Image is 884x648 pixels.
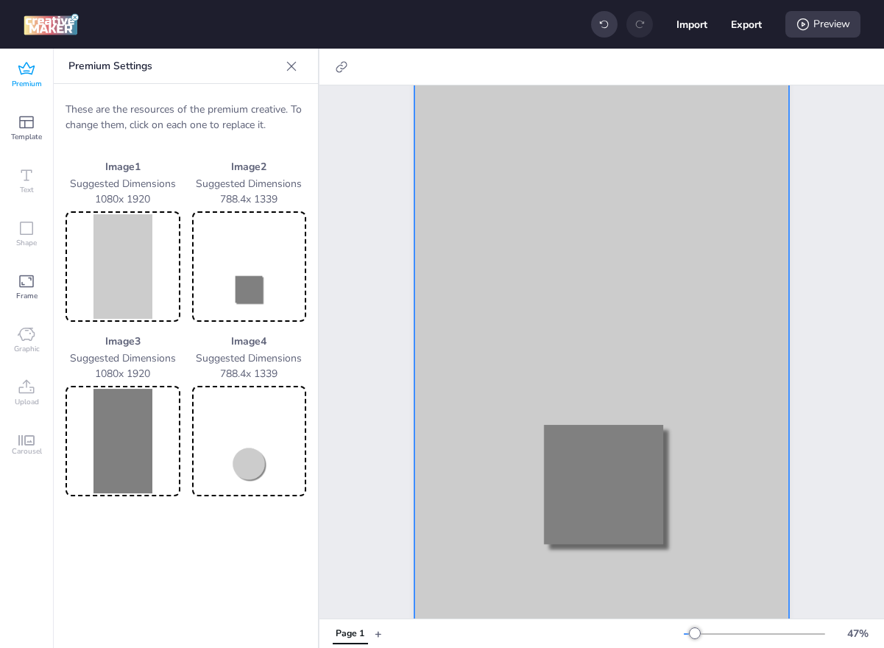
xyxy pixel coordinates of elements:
[195,389,304,493] img: Preview
[20,184,34,196] span: Text
[731,9,762,40] button: Export
[24,13,79,35] img: logo Creative Maker
[375,621,382,647] button: +
[66,351,180,366] p: Suggested Dimensions
[66,366,180,381] p: 1080 x 1920
[192,366,307,381] p: 788.4 x 1339
[68,49,280,84] p: Premium Settings
[195,214,304,319] img: Preview
[785,11,860,38] div: Preview
[66,176,180,191] p: Suggested Dimensions
[12,445,42,457] span: Carousel
[14,343,40,355] span: Graphic
[16,290,38,302] span: Frame
[676,9,707,40] button: Import
[66,191,180,207] p: 1080 x 1920
[68,214,177,319] img: Preview
[12,78,42,90] span: Premium
[336,627,364,641] div: Page 1
[66,159,180,175] p: Image 1
[15,396,39,408] span: Upload
[66,102,306,133] p: These are the resources of the premium creative. To change them, click on each one to replace it.
[192,191,307,207] p: 788.4 x 1339
[192,176,307,191] p: Suggested Dimensions
[68,389,177,493] img: Preview
[11,131,42,143] span: Template
[192,351,307,366] p: Suggested Dimensions
[16,237,37,249] span: Shape
[192,159,307,175] p: Image 2
[325,621,375,647] div: Tabs
[66,334,180,349] p: Image 3
[840,626,875,641] div: 47 %
[192,334,307,349] p: Image 4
